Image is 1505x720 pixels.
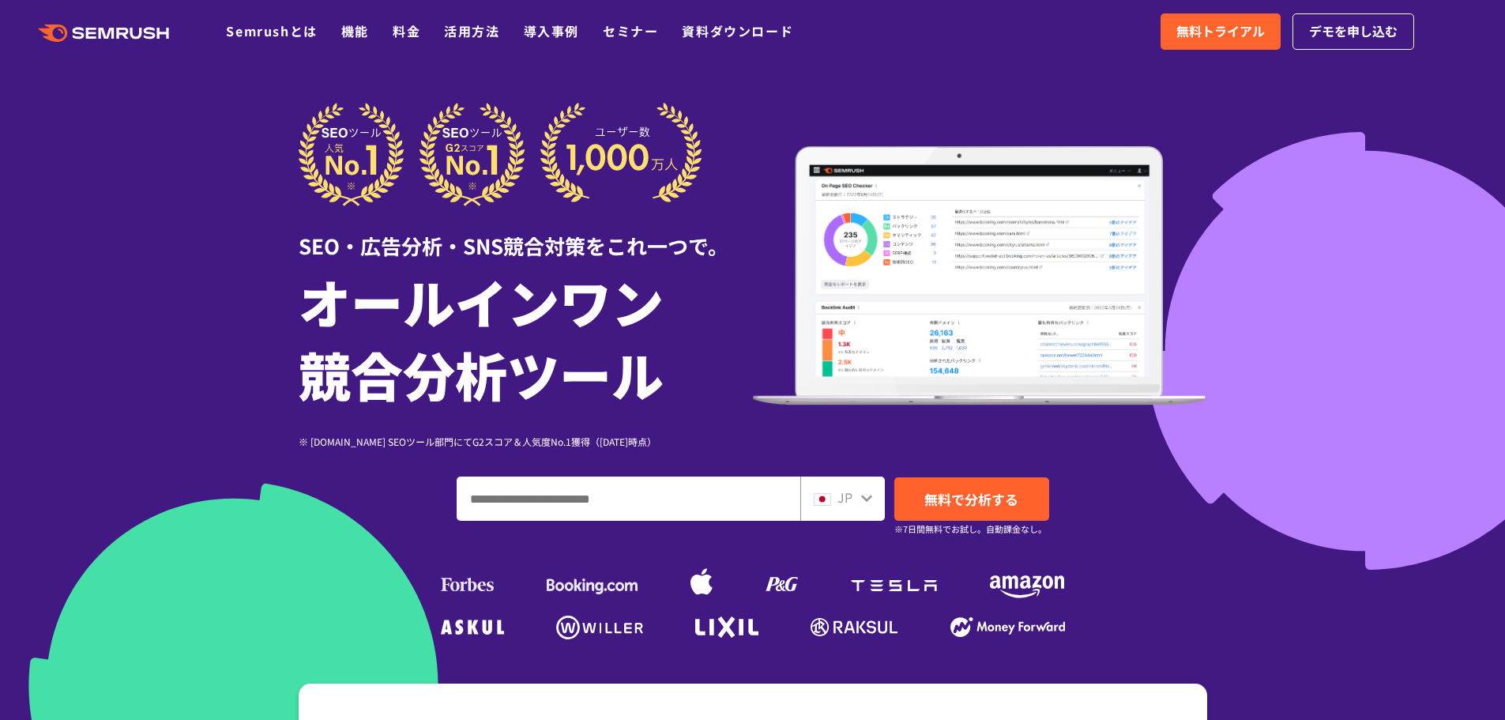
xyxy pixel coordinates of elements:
a: 活用方法 [444,21,499,40]
a: 無料で分析する [894,477,1049,521]
a: デモを申し込む [1292,13,1414,50]
a: Semrushとは [226,21,317,40]
a: 無料トライアル [1161,13,1281,50]
a: 導入事例 [524,21,579,40]
h1: オールインワン 競合分析ツール [299,265,753,410]
a: 機能 [341,21,369,40]
a: 料金 [393,21,420,40]
span: JP [837,488,852,507]
span: デモを申し込む [1309,21,1398,42]
span: 無料で分析する [924,489,1018,509]
a: セミナー [603,21,658,40]
span: 無料トライアル [1176,21,1265,42]
div: ※ [DOMAIN_NAME] SEOツール部門にてG2スコア＆人気度No.1獲得（[DATE]時点） [299,434,753,449]
small: ※7日間無料でお試し。自動課金なし。 [894,522,1047,537]
a: 資料ダウンロード [682,21,793,40]
input: ドメイン、キーワードまたはURLを入力してください [457,477,800,520]
div: SEO・広告分析・SNS競合対策をこれ一つで。 [299,206,753,261]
